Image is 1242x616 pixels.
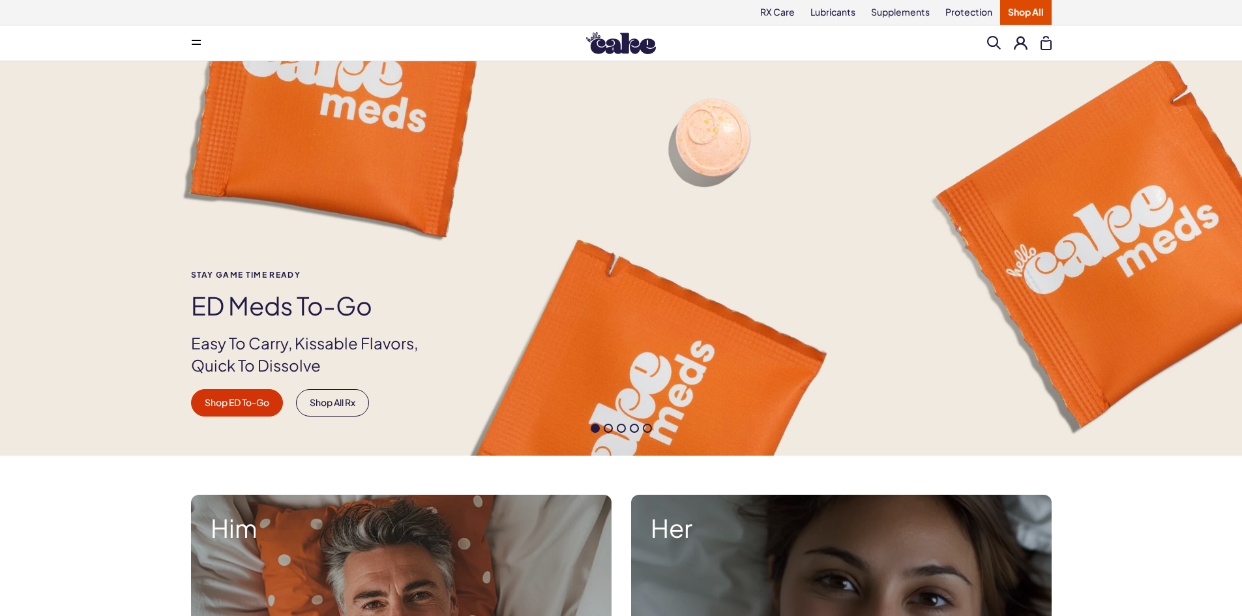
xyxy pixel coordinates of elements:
[191,332,440,376] p: Easy To Carry, Kissable Flavors, Quick To Dissolve
[211,514,592,542] strong: Him
[296,389,369,417] a: Shop All Rx
[651,514,1032,542] strong: Her
[191,389,283,417] a: Shop ED To-Go
[586,32,656,54] img: Hello Cake
[191,292,440,319] h1: ED Meds to-go
[191,271,440,279] span: Stay Game time ready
